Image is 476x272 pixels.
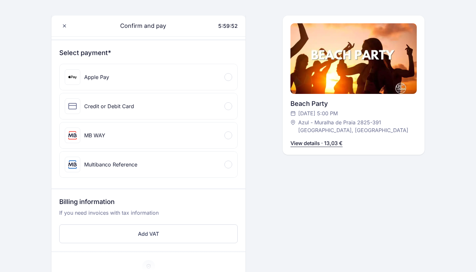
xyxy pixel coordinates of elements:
span: 5:59:52 [218,23,238,29]
div: MB WAY [84,131,105,139]
button: Add VAT [59,224,238,243]
h3: Select payment* [59,48,238,57]
div: Apple Pay [84,73,109,81]
span: [DATE] 5:00 PM [298,109,338,117]
span: Confirm and pay [112,21,166,30]
span: Azul - Muralha de Praia 2825-391 [GEOGRAPHIC_DATA], [GEOGRAPHIC_DATA] [298,119,410,134]
p: View details · 13,03 € [290,139,343,147]
div: Multibanco Reference [84,161,137,168]
div: Beach Party [290,99,417,108]
p: If you need invoices with tax information [59,209,238,222]
h3: Billing information [59,197,238,209]
div: Credit or Debit Card [84,102,134,110]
